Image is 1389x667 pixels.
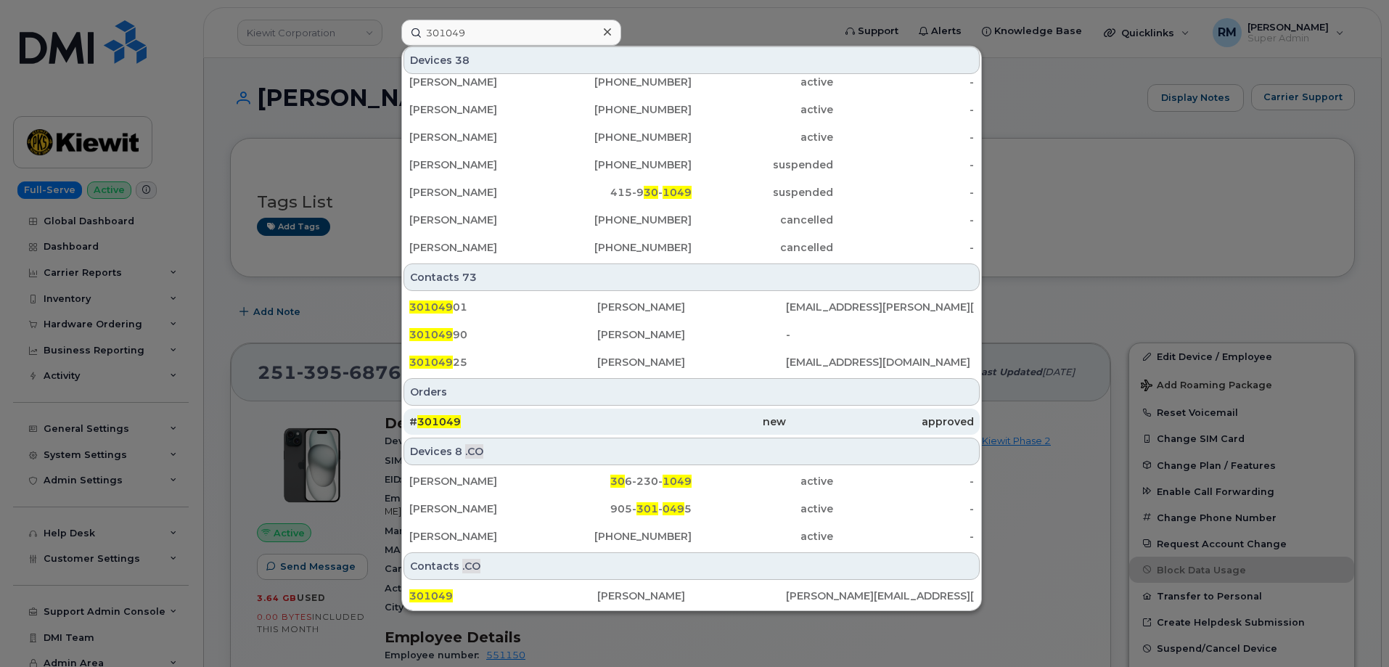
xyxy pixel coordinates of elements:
a: [PERSON_NAME][PHONE_NUMBER]active- [403,97,980,123]
a: [PERSON_NAME][PHONE_NUMBER]cancelled- [403,207,980,233]
div: - [786,327,974,342]
div: new [597,414,785,429]
div: suspended [692,185,833,200]
div: [PHONE_NUMBER] [551,213,692,227]
span: 301049 [417,415,461,428]
span: 30 [644,186,658,199]
div: - [833,213,975,227]
div: [EMAIL_ADDRESS][DOMAIN_NAME] [786,355,974,369]
div: active [692,75,833,89]
div: 01 [409,300,597,314]
div: - [833,240,975,255]
span: 73 [462,270,477,285]
div: Devices [403,46,980,74]
div: 6-230- [551,474,692,488]
div: [PERSON_NAME] [409,502,551,516]
div: suspended [692,157,833,172]
div: - [833,502,975,516]
div: active [692,102,833,117]
div: Orders [403,378,980,406]
span: 301049 [409,589,453,602]
div: [PHONE_NUMBER] [551,157,692,172]
span: 30 [610,475,625,488]
div: [PERSON_NAME] [409,474,551,488]
span: .CO [462,559,480,573]
div: [PERSON_NAME] [409,157,551,172]
div: - [833,75,975,89]
div: - [833,529,975,544]
a: [PERSON_NAME]415-930-1049suspended- [403,179,980,205]
span: 301049 [409,356,453,369]
div: [PERSON_NAME] [409,529,551,544]
div: active [692,529,833,544]
a: [PERSON_NAME]306-230-1049active- [403,468,980,494]
div: [PERSON_NAME] [409,130,551,144]
div: [PERSON_NAME] [409,213,551,227]
span: 1049 [663,475,692,488]
div: [PERSON_NAME] [597,589,785,603]
div: [PERSON_NAME] [409,240,551,255]
div: - [833,185,975,200]
a: [PERSON_NAME][PHONE_NUMBER]suspended- [403,152,980,178]
div: [PHONE_NUMBER] [551,75,692,89]
div: [PHONE_NUMBER] [551,529,692,544]
div: [EMAIL_ADDRESS][PERSON_NAME][DOMAIN_NAME] [786,300,974,314]
div: Contacts [403,263,980,291]
div: 905- - 5 [551,502,692,516]
div: [PERSON_NAME] [409,102,551,117]
span: 38 [455,53,470,67]
div: 90 [409,327,597,342]
div: [PERSON_NAME] [597,300,785,314]
a: 301049[PERSON_NAME][PERSON_NAME][EMAIL_ADDRESS][PERSON_NAME][PERSON_NAME][DOMAIN_NAME] [403,583,980,609]
span: 301049 [409,300,453,314]
a: [PERSON_NAME][PHONE_NUMBER]active- [403,69,980,95]
div: 415-9 - [551,185,692,200]
div: cancelled [692,240,833,255]
div: Devices [403,438,980,465]
a: 30104925[PERSON_NAME][EMAIL_ADDRESS][DOMAIN_NAME] [403,349,980,375]
div: [PHONE_NUMBER] [551,240,692,255]
div: active [692,130,833,144]
div: - [833,130,975,144]
div: [PHONE_NUMBER] [551,102,692,117]
span: 1049 [663,186,692,199]
div: approved [786,414,974,429]
div: [PERSON_NAME] [409,75,551,89]
iframe: Messenger Launcher [1326,604,1378,656]
a: #301049newapproved [403,409,980,435]
div: active [692,502,833,516]
div: active [692,474,833,488]
div: - [833,102,975,117]
div: [PERSON_NAME] [597,327,785,342]
div: [PHONE_NUMBER] [551,130,692,144]
div: - [833,157,975,172]
a: [PERSON_NAME][PHONE_NUMBER]cancelled- [403,234,980,261]
div: # [409,414,597,429]
a: 30104990[PERSON_NAME]- [403,322,980,348]
span: .CO [465,444,483,459]
div: - [833,474,975,488]
div: [PERSON_NAME][EMAIL_ADDRESS][PERSON_NAME][PERSON_NAME][DOMAIN_NAME] [786,589,974,603]
div: [PERSON_NAME] [409,185,551,200]
div: 25 [409,355,597,369]
span: 8 [455,444,462,459]
a: [PERSON_NAME][PHONE_NUMBER]active- [403,523,980,549]
a: 30104901[PERSON_NAME][EMAIL_ADDRESS][PERSON_NAME][DOMAIN_NAME] [403,294,980,320]
a: [PERSON_NAME]905-301-0495active- [403,496,980,522]
span: 301049 [409,328,453,341]
span: 301 [636,502,658,515]
div: Contacts [403,552,980,580]
div: cancelled [692,213,833,227]
a: [PERSON_NAME][PHONE_NUMBER]active- [403,124,980,150]
span: 049 [663,502,684,515]
div: [PERSON_NAME] [597,355,785,369]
